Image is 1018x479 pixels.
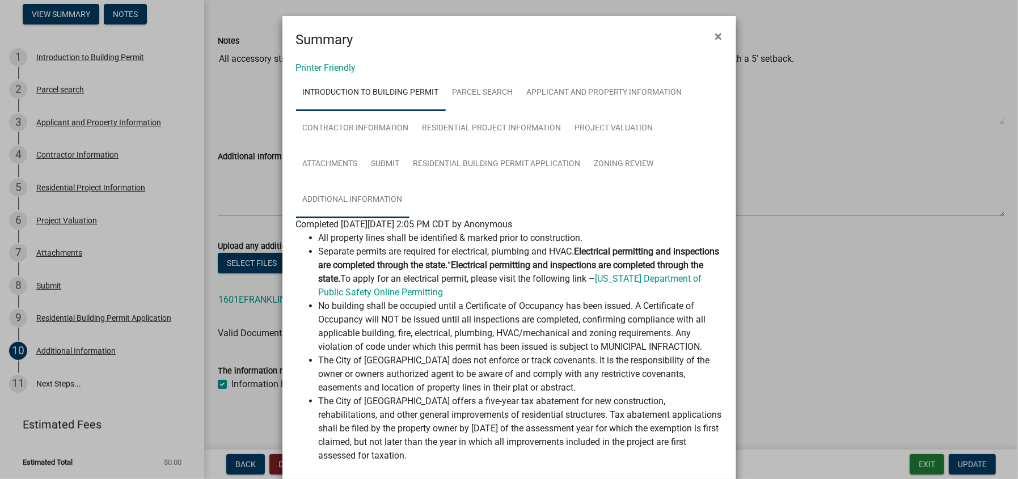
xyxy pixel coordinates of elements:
a: Zoning Review [588,146,661,183]
a: Submit [365,146,407,183]
span: × [715,28,723,44]
span: Completed [DATE][DATE] 2:05 PM CDT by Anonymous [296,219,513,230]
a: Attachments [296,146,365,183]
a: Printer Friendly [296,62,356,73]
button: Close [706,20,732,52]
a: Contractor Information [296,111,416,147]
a: Introduction to Building Permit [296,75,446,111]
li: The City of [GEOGRAPHIC_DATA] offers a five-year tax abatement for new construction, rehabilitati... [319,395,723,463]
strong: Electrical permitting and inspections are completed through the state. [319,260,704,284]
li: No building shall be occupied until a Certificate of Occupancy has been issued. A Certificate of ... [319,299,723,354]
h4: Summary [296,29,353,50]
a: Residential Building Permit Application [407,146,588,183]
li: Separate permits are required for electrical, plumbing and HVAC. “ To apply for an electrical per... [319,245,723,299]
a: Parcel search [446,75,520,111]
li: The City of [GEOGRAPHIC_DATA] does not enforce or track covenants. It is the responsibility of th... [319,354,723,395]
li: All property lines shall be identified & marked prior to construction. [319,231,723,245]
a: Project Valuation [568,111,660,147]
a: Applicant and Property Information [520,75,689,111]
a: Additional Information [296,182,409,218]
a: Residential Project Information [416,111,568,147]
